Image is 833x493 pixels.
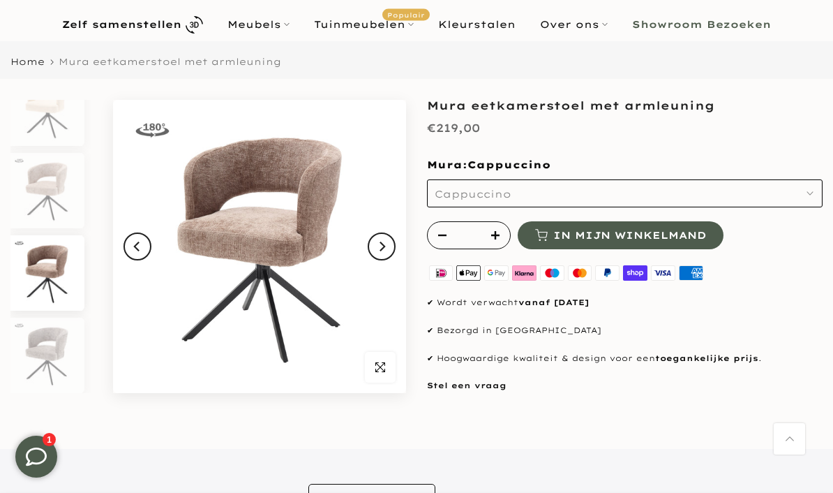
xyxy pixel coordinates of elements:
button: Next [368,233,396,260]
b: Zelf samenstellen [62,20,181,29]
strong: toegankelijke prijs [655,353,758,363]
a: Terug naar boven [774,423,805,455]
iframe: toggle-frame [1,422,71,492]
span: Mura eetkamerstoel met armleuning [59,56,281,67]
p: ✔ Bezorgd in [GEOGRAPHIC_DATA] [427,324,823,338]
b: Showroom Bezoeken [632,20,771,29]
img: klarna [510,263,538,282]
button: Previous [123,233,151,260]
span: Cappuccino [435,188,511,200]
span: Populair [382,9,430,21]
strong: vanaf [DATE] [518,297,589,307]
span: In mijn winkelmand [553,230,706,240]
a: Over ons [528,16,620,33]
a: Stel een vraag [427,381,506,390]
a: Showroom Bezoeken [620,16,783,33]
a: Zelf samenstellen [50,13,216,37]
img: google pay [483,263,511,282]
span: Mura: [427,159,550,171]
span: Cappuccino [467,159,550,172]
a: Kleurstalen [426,16,528,33]
img: apple pay [455,263,483,282]
button: Cappuccino [427,179,823,207]
a: TuinmeubelenPopulair [302,16,426,33]
img: master [566,263,594,282]
img: maestro [538,263,566,282]
a: Home [10,57,45,66]
img: visa [650,263,677,282]
p: ✔ Wordt verwacht [427,296,823,310]
img: paypal [594,263,622,282]
h1: Mura eetkamerstoel met armleuning [427,100,823,111]
a: Meubels [216,16,302,33]
img: ideal [427,263,455,282]
img: american express [677,263,705,282]
div: €219,00 [427,118,480,138]
button: In mijn winkelmand [518,221,723,249]
p: ✔ Hoogwaardige kwaliteit & design voor een . [427,352,823,366]
img: shopify pay [622,263,650,282]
